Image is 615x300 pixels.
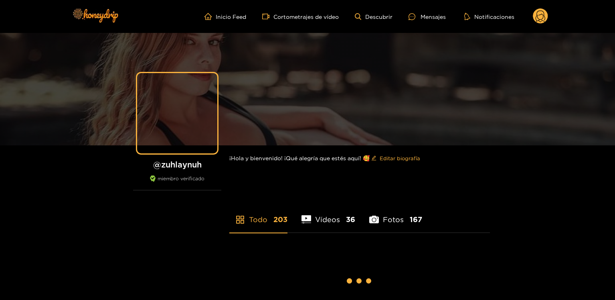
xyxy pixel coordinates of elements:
[355,13,392,20] a: Descubrir
[346,215,355,223] font: 36
[370,152,422,165] button: editarEditar biografía
[462,12,517,20] button: Notificaciones
[204,13,216,20] span: hogar
[380,155,420,161] font: Editar biografía
[371,155,376,161] span: editar
[273,14,339,20] font: Cortometrajes de vídeo
[262,13,339,20] a: Cortometrajes de vídeo
[249,215,267,223] font: Todo
[383,215,404,223] font: Fotos
[204,13,246,20] a: Inicio Feed
[216,14,246,20] font: Inicio Feed
[158,176,204,181] font: miembro verificado
[365,14,392,20] font: Descubrir
[273,215,287,223] font: 203
[315,215,340,223] font: Vídeos
[235,215,245,224] span: tienda de aplicaciones
[421,14,446,20] font: Mensajes
[262,13,273,20] span: cámara de vídeo
[410,215,422,223] font: 167
[153,160,202,169] font: @zuhlaynuh
[229,155,370,161] font: ¡Hola y bienvenido! ¡Qué alegría que estés aquí! 🥰
[474,14,514,20] font: Notificaciones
